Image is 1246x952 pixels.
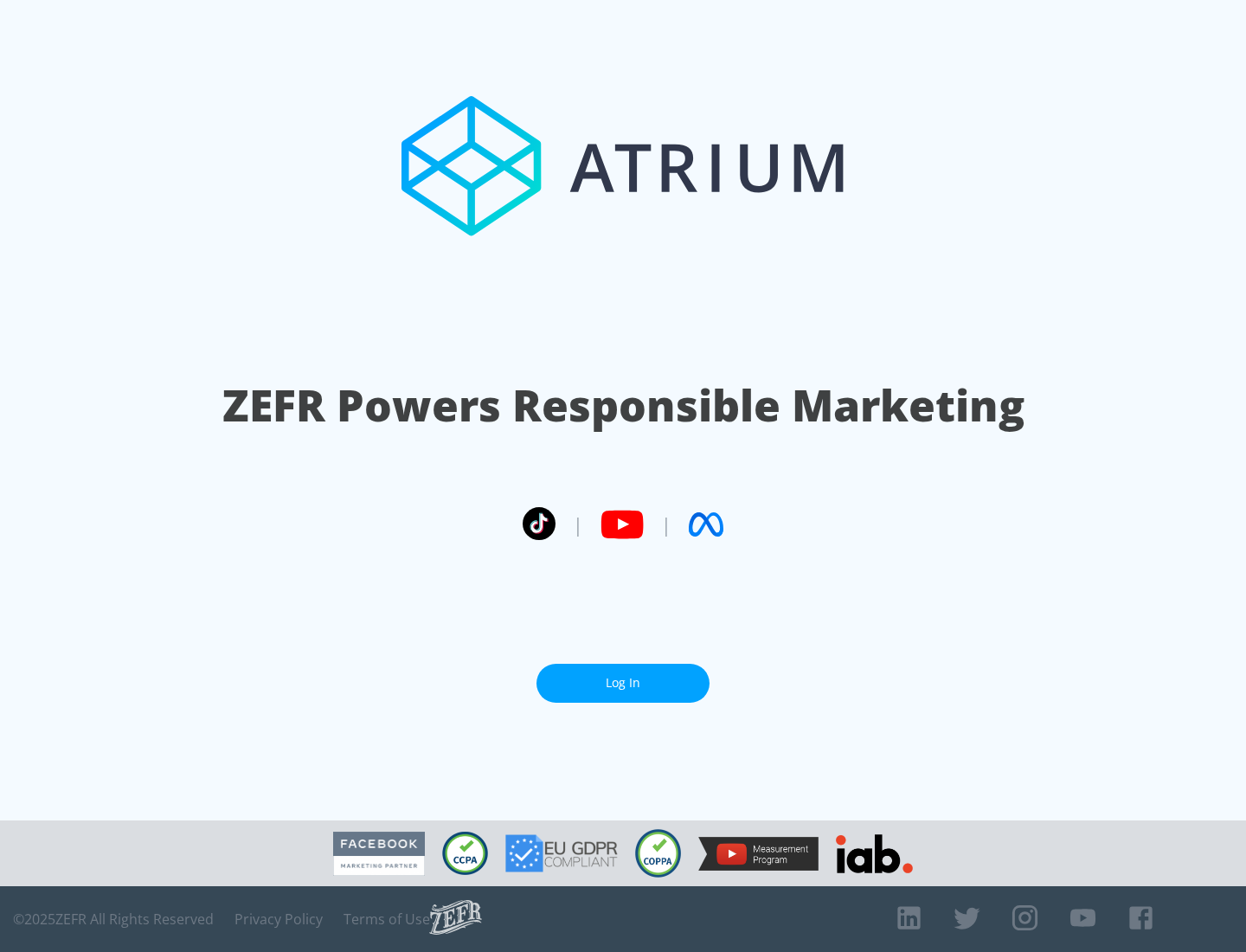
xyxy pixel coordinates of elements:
img: YouTube Measurement Program [698,837,819,871]
a: Log In [536,664,710,703]
img: COPPA Compliant [635,829,681,878]
img: Facebook Marketing Partner [333,832,425,876]
img: CCPA Compliant [442,832,488,875]
img: IAB [836,834,913,873]
a: Terms of Use [344,910,430,928]
h1: ZEFR Powers Responsible Marketing [222,376,1024,435]
img: GDPR Compliant [505,834,618,872]
a: Privacy Policy [234,910,323,928]
span: © 2025 ZEFR All Rights Reserved [13,910,214,928]
span: | [573,511,583,537]
span: | [661,511,671,537]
